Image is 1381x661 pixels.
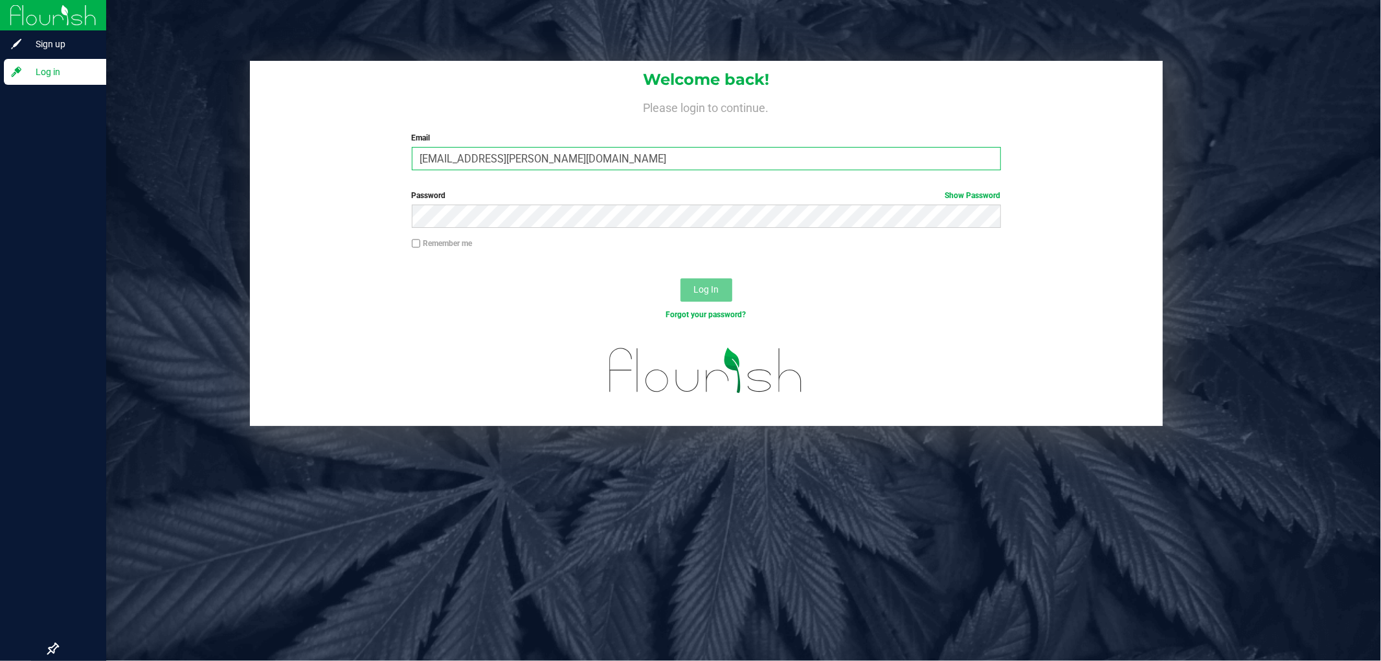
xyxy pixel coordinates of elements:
[412,239,421,248] input: Remember me
[10,65,23,78] inline-svg: Log in
[666,310,747,319] a: Forgot your password?
[412,132,1001,144] label: Email
[680,278,732,302] button: Log In
[592,334,820,407] img: flourish_logo.svg
[693,284,719,295] span: Log In
[250,71,1163,88] h1: Welcome back!
[945,191,1001,200] a: Show Password
[412,238,473,249] label: Remember me
[250,98,1163,114] h4: Please login to continue.
[10,38,23,50] inline-svg: Sign up
[412,191,446,200] span: Password
[23,64,100,80] span: Log in
[23,36,100,52] span: Sign up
